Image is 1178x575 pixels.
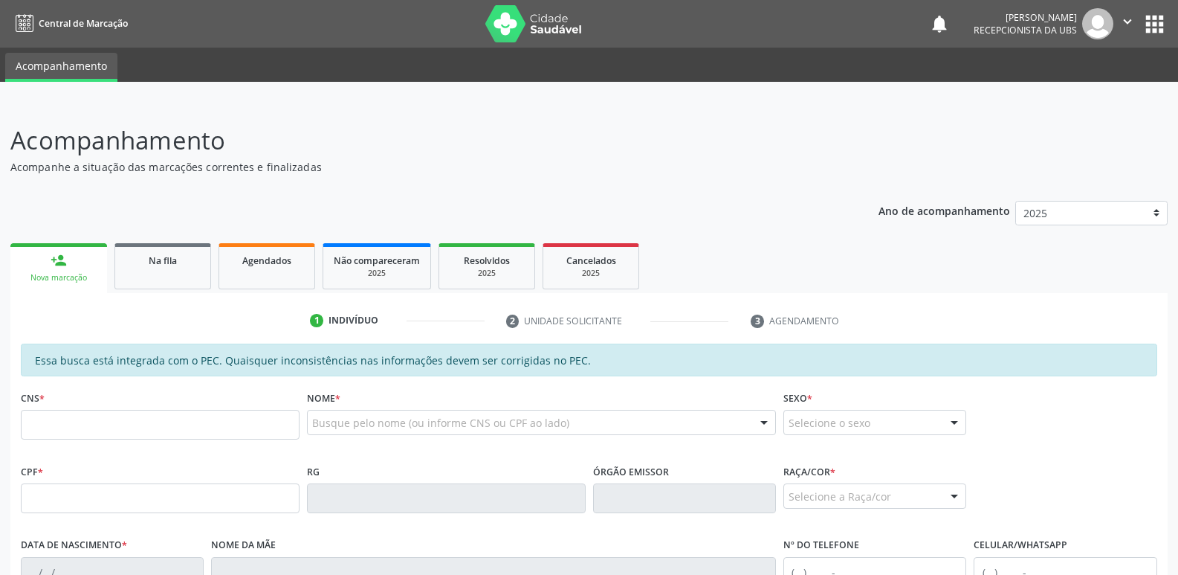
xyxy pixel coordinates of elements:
label: Celular/WhatsApp [974,534,1067,557]
span: Não compareceram [334,254,420,267]
div: Essa busca está integrada com o PEC. Quaisquer inconsistências nas informações devem ser corrigid... [21,344,1157,376]
label: CPF [21,460,43,484]
label: CNS [21,387,45,410]
label: Sexo [783,387,812,410]
div: Nova marcação [21,272,97,283]
a: Central de Marcação [10,11,128,36]
p: Ano de acompanhamento [878,201,1010,219]
img: img [1082,8,1113,39]
span: Busque pelo nome (ou informe CNS ou CPF ao lado) [312,415,569,431]
label: RG [307,460,320,484]
i:  [1119,13,1136,30]
button:  [1113,8,1142,39]
a: Acompanhamento [5,53,117,82]
span: Selecione o sexo [789,415,870,431]
span: Resolvidos [464,254,510,267]
p: Acompanhe a situação das marcações correntes e finalizadas [10,159,821,175]
span: Cancelados [566,254,616,267]
span: Selecione a Raça/cor [789,489,891,504]
span: Na fila [149,254,177,267]
p: Acompanhamento [10,122,821,159]
label: Raça/cor [783,460,835,484]
label: Nº do Telefone [783,534,859,557]
label: Nome da mãe [211,534,276,557]
span: Agendados [242,254,291,267]
div: person_add [51,252,67,269]
span: Recepcionista da UBS [974,24,1077,36]
div: [PERSON_NAME] [974,11,1077,24]
button: apps [1142,11,1168,37]
button: notifications [929,13,950,34]
div: 1 [310,314,323,327]
div: 2025 [554,268,628,279]
div: 2025 [334,268,420,279]
span: Central de Marcação [39,17,128,30]
label: Nome [307,387,340,410]
label: Órgão emissor [593,460,669,484]
label: Data de nascimento [21,534,127,557]
div: 2025 [450,268,524,279]
div: Indivíduo [329,314,378,327]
